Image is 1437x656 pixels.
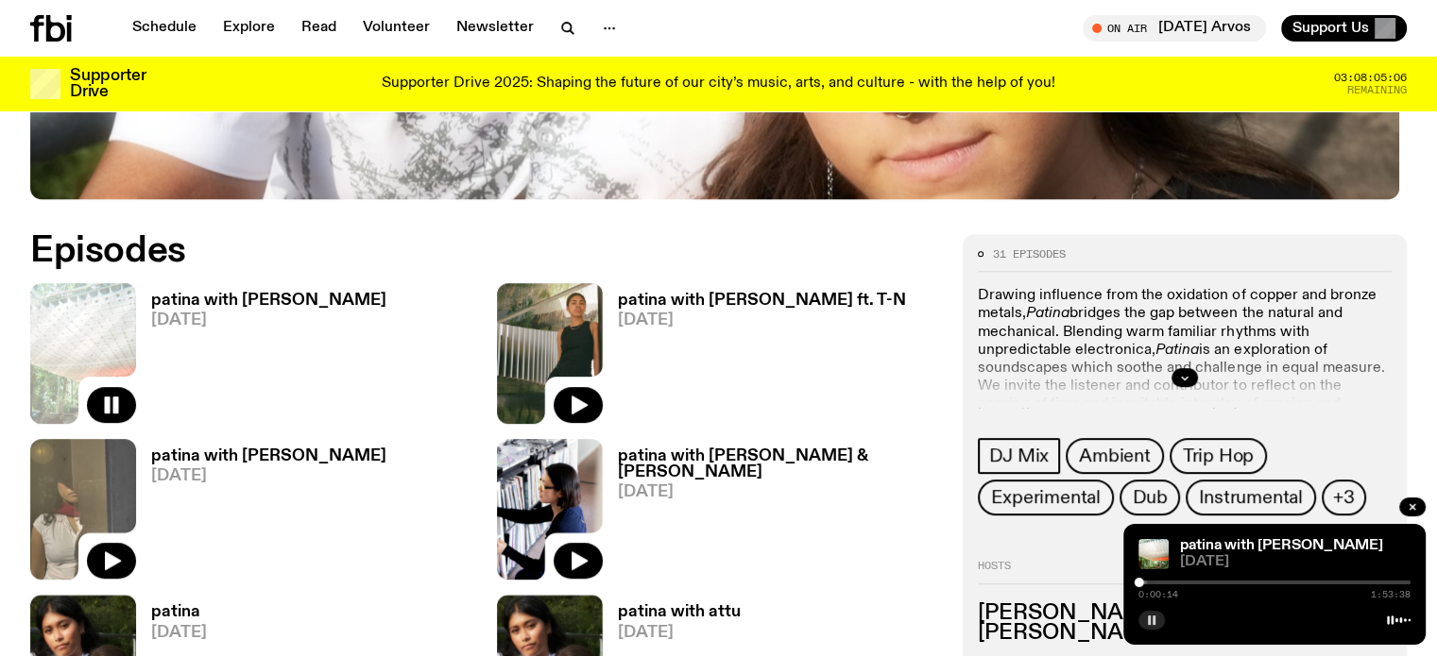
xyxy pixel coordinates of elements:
[1170,438,1267,474] a: Trip Hop
[1322,479,1366,515] button: +3
[978,603,1392,624] h3: [PERSON_NAME]
[603,293,906,424] a: patina with [PERSON_NAME] ft. T-N[DATE]
[1347,85,1407,95] span: Remaining
[1079,446,1151,466] span: Ambient
[618,312,906,328] span: [DATE]
[1138,590,1178,599] span: 0:00:14
[151,604,207,620] h3: patina
[1180,555,1411,569] span: [DATE]
[1292,20,1369,37] span: Support Us
[1333,487,1355,508] span: +3
[1066,438,1164,474] a: Ambient
[351,15,441,42] a: Volunteer
[618,293,906,309] h3: patina with [PERSON_NAME] ft. T-N
[618,625,741,641] span: [DATE]
[151,468,386,484] span: [DATE]
[1371,590,1411,599] span: 1:53:38
[151,312,386,328] span: [DATE]
[978,623,1392,644] h3: [PERSON_NAME]
[618,484,941,500] span: [DATE]
[121,15,208,42] a: Schedule
[603,448,941,580] a: patina with [PERSON_NAME] & [PERSON_NAME][DATE]
[1281,15,1407,42] button: Support Us
[978,479,1114,515] a: Experimental
[989,446,1049,466] span: DJ Mix
[991,487,1101,508] span: Experimental
[1133,487,1167,508] span: Dub
[1155,343,1199,358] em: Patina
[151,293,386,309] h3: patina with [PERSON_NAME]
[151,625,207,641] span: [DATE]
[1120,479,1180,515] a: Dub
[290,15,348,42] a: Read
[1186,479,1316,515] a: Instrumental
[1083,15,1266,42] button: On Air[DATE] Arvos
[445,15,545,42] a: Newsletter
[978,287,1392,468] p: Drawing influence from the oxidation of copper and bronze metals, bridges the gap between the nat...
[978,438,1060,474] a: DJ Mix
[212,15,286,42] a: Explore
[136,293,386,424] a: patina with [PERSON_NAME][DATE]
[70,68,145,100] h3: Supporter Drive
[151,448,386,464] h3: patina with [PERSON_NAME]
[136,448,386,580] a: patina with [PERSON_NAME][DATE]
[30,234,940,268] h2: Episodes
[1180,538,1383,553] a: patina with [PERSON_NAME]
[1183,446,1254,466] span: Trip Hop
[1026,306,1069,321] em: Patina
[618,604,741,620] h3: patina with attu
[1199,487,1303,508] span: Instrumental
[382,76,1055,93] p: Supporter Drive 2025: Shaping the future of our city’s music, arts, and culture - with the help o...
[978,561,1392,583] h2: Hosts
[1334,73,1407,83] span: 03:08:05:06
[618,448,941,480] h3: patina with [PERSON_NAME] & [PERSON_NAME]
[993,249,1066,260] span: 31 episodes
